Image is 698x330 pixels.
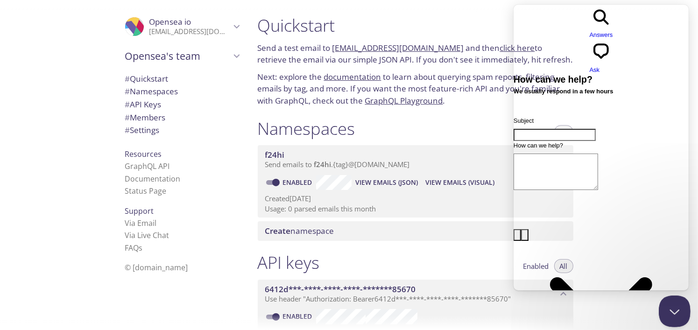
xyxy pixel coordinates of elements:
[125,149,162,159] span: Resources
[125,230,169,240] a: Via Live Chat
[125,99,162,110] span: API Keys
[324,71,381,82] a: documentation
[139,243,143,253] span: s
[125,243,143,253] a: FAQ
[125,161,170,171] a: GraphQL API
[314,160,331,169] span: f24hi
[258,145,573,174] div: f24hi namespace
[258,15,573,36] h1: Quickstart
[125,206,154,216] span: Support
[118,44,247,68] div: Opensea's team
[125,125,130,135] span: #
[118,85,247,98] div: Namespaces
[125,112,130,123] span: #
[125,262,188,273] span: © [DOMAIN_NAME]
[118,11,247,42] div: Opensea io
[125,49,231,63] span: Opensea's team
[125,112,166,123] span: Members
[125,186,167,196] a: Status Page
[149,16,191,27] span: Opensea io
[258,221,573,241] div: Create namespace
[125,125,160,135] span: Settings
[265,204,566,214] p: Usage: 0 parsed emails this month
[265,149,285,160] span: f24hi
[118,98,247,111] div: API Keys
[500,42,535,53] a: click here
[514,5,689,290] iframe: Help Scout Beacon - Live Chat, Contact Form, and Knowledge Base
[125,218,157,228] a: Via Email
[258,71,573,107] p: Next: explore the to learn about querying spam reports, filtering emails by tag, and more. If you...
[352,175,422,190] button: View Emails (JSON)
[282,312,316,321] a: Enabled
[125,86,130,97] span: #
[265,225,291,236] span: Create
[659,295,691,327] iframe: Help Scout Beacon - Close
[118,111,247,124] div: Members
[118,124,247,137] div: Team Settings
[125,86,178,97] span: Namespaces
[258,118,355,139] h1: Namespaces
[149,27,231,36] p: [EMAIL_ADDRESS][DOMAIN_NAME]
[355,177,418,188] span: View Emails (JSON)
[265,160,410,169] span: Send emails to . {tag} @[DOMAIN_NAME]
[118,72,247,85] div: Quickstart
[125,174,181,184] a: Documentation
[265,225,334,236] span: namespace
[332,42,464,53] a: [EMAIL_ADDRESS][DOMAIN_NAME]
[425,177,494,188] span: View Emails (Visual)
[365,95,443,106] a: GraphQL Playground
[422,175,498,190] button: View Emails (Visual)
[125,99,130,110] span: #
[125,73,130,84] span: #
[282,178,316,187] a: Enabled
[258,252,320,273] h1: API keys
[258,42,573,66] p: Send a test email to and then to retrieve the email via our simple JSON API. If you don't see it ...
[125,73,169,84] span: Quickstart
[265,194,566,204] p: Created [DATE]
